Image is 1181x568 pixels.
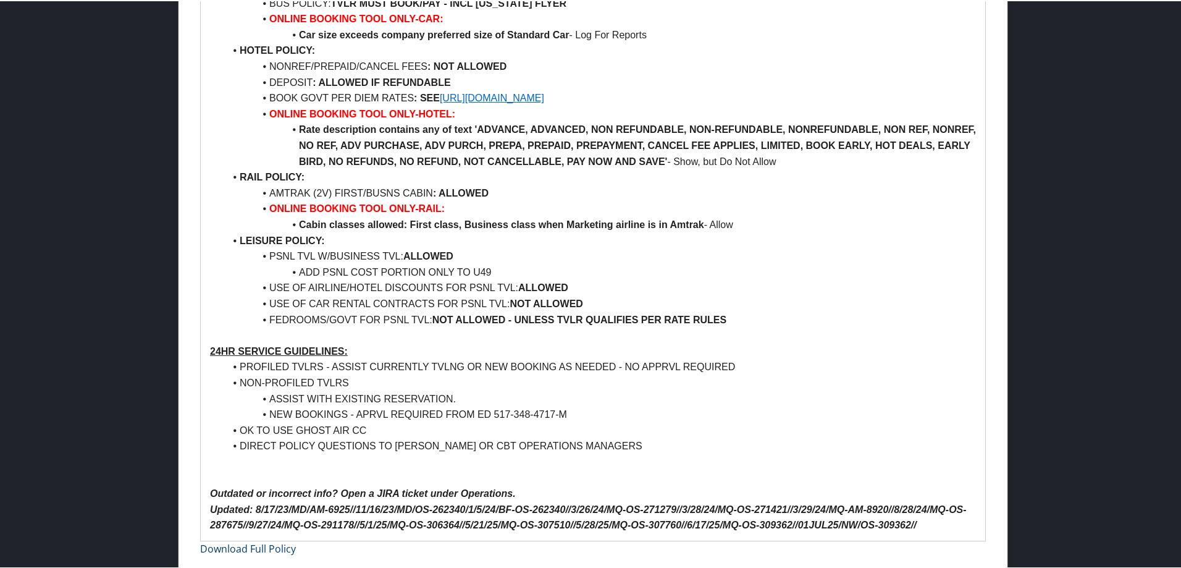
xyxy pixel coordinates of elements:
[269,108,455,118] strong: ONLINE BOOKING TOOL ONLY-HOTEL:
[225,263,976,279] li: ADD PSNL COST PORTION ONLY TO U49
[225,121,976,168] li: - Show, but Do Not Allow
[403,250,453,260] strong: ALLOWED
[225,405,976,422] li: NEW BOOKINGS - APRVL REQUIRED FROM ED 517-348-4717-M
[432,313,726,324] strong: NOT ALLOWED - UNLESS TVLR QUALIFIES PER RATE RULES
[225,422,976,438] li: OK TO USE GHOST AIR CC
[225,390,976,406] li: ASSIST WITH EXISTING RESERVATION.
[210,487,516,498] em: Outdated or incorrect info? Open a JIRA ticket under Operations.
[225,216,976,232] li: - Allow
[225,184,976,200] li: AMTRAK (2V) FIRST/BUSNS CABIN
[240,171,305,181] strong: RAIL POLICY:
[299,28,569,39] strong: Car size exceeds company preferred size of Standard Car
[210,503,967,530] em: Updated: 8/17/23/MD/AM-6925//11/16/23/MD/OS-262340/1/5/24/BF-OS-262340//3/26/24/MQ-OS-271279//3/2...
[225,57,976,74] li: NONREF/PREPAID/CANCEL FEES
[269,202,445,213] strong: ONLINE BOOKING TOOL ONLY-RAIL:
[518,281,568,292] strong: ALLOWED
[240,44,315,54] strong: HOTEL POLICY:
[225,374,976,390] li: NON-PROFILED TVLRS
[210,345,348,355] u: 24HR SERVICE GUIDELINES:
[269,12,443,23] strong: ONLINE BOOKING TOOL ONLY-CAR:
[427,60,506,70] strong: : NOT ALLOWED
[225,74,976,90] li: DEPOSIT
[414,91,440,102] strong: : SEE
[240,234,325,245] strong: LEISURE POLICY:
[299,123,978,165] strong: Rate description contains any of text 'ADVANCE, ADVANCED, NON REFUNDABLE, NON-REFUNDABLE, NONREFU...
[440,91,544,102] a: [URL][DOMAIN_NAME]
[200,541,296,554] a: Download Full Policy
[225,358,976,374] li: PROFILED TVLRS - ASSIST CURRENTLY TVLNG OR NEW BOOKING AS NEEDED - NO APPRVL REQUIRED
[225,311,976,327] li: FEDROOMS/GOVT FOR PSNL TVL:
[225,26,976,42] li: - Log For Reports
[225,247,976,263] li: PSNL TVL W/BUSINESS TVL:
[299,218,704,229] strong: Cabin classes allowed: First class, Business class when Marketing airline is in Amtrak
[225,295,976,311] li: USE OF CAR RENTAL CONTRACTS FOR PSNL TVL:
[433,187,489,197] strong: : ALLOWED
[510,297,583,308] strong: NOT ALLOWED
[225,279,976,295] li: USE OF AIRLINE/HOTEL DISCOUNTS FOR PSNL TVL:
[225,89,976,105] li: BOOK GOVT PER DIEM RATES
[313,76,450,87] strong: : ALLOWED IF REFUNDABLE
[225,437,976,453] li: DIRECT POLICY QUESTIONS TO [PERSON_NAME] OR CBT OPERATIONS MANAGERS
